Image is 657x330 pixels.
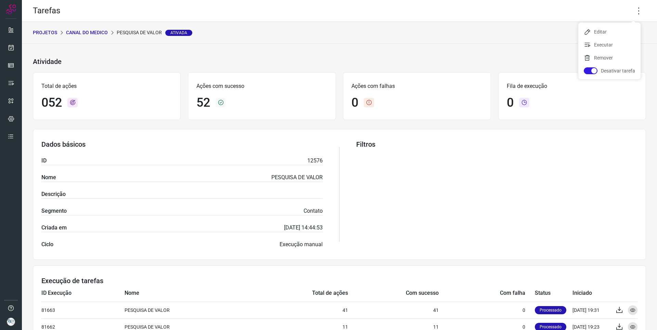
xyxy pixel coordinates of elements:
td: PESQUISA DE VALOR [125,302,249,318]
p: Total de ações [41,82,172,90]
li: Editar [578,26,641,37]
h1: 52 [196,95,210,110]
p: Ações com falhas [351,82,482,90]
span: Ativada [165,30,192,36]
label: Nome [41,173,56,182]
p: CANAL DO MEDICO [66,29,108,36]
p: Fila de execução [507,82,637,90]
td: 41 [348,302,439,318]
td: Com sucesso [348,285,439,302]
p: Execução manual [280,240,323,249]
img: 2df383a8bc393265737507963739eb71.PNG [7,318,15,326]
label: Criada em [41,224,67,232]
h1: 052 [41,95,62,110]
td: Com falha [439,285,535,302]
label: ID [41,157,47,165]
li: Remover [578,52,641,63]
td: 41 [249,302,348,318]
h3: Dados básicos [41,140,323,148]
h3: Atividade [33,57,62,66]
p: Contato [304,207,323,215]
h1: 0 [507,95,514,110]
p: PESQUISA DE VALOR [271,173,323,182]
h2: Tarefas [33,6,60,16]
p: Processado [535,306,566,314]
label: Segmento [41,207,67,215]
li: Desativar tarefa [578,65,641,76]
td: Total de ações [249,285,348,302]
p: [DATE] 14:44:53 [284,224,323,232]
h3: Filtros [356,140,637,148]
label: Ciclo [41,240,53,249]
td: Iniciado [572,285,610,302]
p: 12576 [307,157,323,165]
h3: Execução de tarefas [41,277,637,285]
td: Status [535,285,572,302]
td: Nome [125,285,249,302]
p: PESQUISA DE VALOR [117,29,192,36]
td: ID Execução [41,285,125,302]
td: [DATE] 19:31 [572,302,610,318]
td: 0 [439,302,535,318]
img: Logo [6,4,16,14]
p: PROJETOS [33,29,57,36]
h1: 0 [351,95,358,110]
li: Executar [578,39,641,50]
td: 81663 [41,302,125,318]
label: Descrição [41,190,66,198]
p: Ações com sucesso [196,82,327,90]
